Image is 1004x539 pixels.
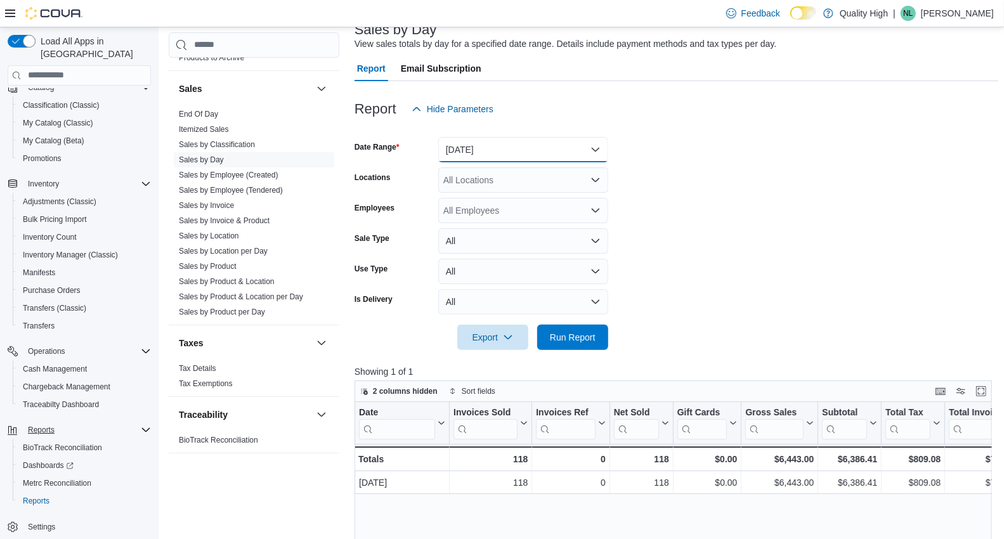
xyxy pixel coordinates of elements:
[179,336,204,349] h3: Taxes
[13,228,156,246] button: Inventory Count
[179,200,234,209] a: Sales by Invoice
[13,396,156,413] button: Traceabilty Dashboard
[401,56,481,81] span: Email Subscription
[3,421,156,439] button: Reports
[550,331,596,344] span: Run Report
[677,406,737,439] button: Gift Cards
[355,264,388,274] label: Use Type
[13,474,156,492] button: Metrc Reconciliation
[179,246,268,255] a: Sales by Location per Day
[358,451,445,467] div: Totals
[745,406,804,419] div: Gross Sales
[13,282,156,299] button: Purchase Orders
[901,6,916,21] div: Nate Lyons
[721,1,785,26] a: Feedback
[179,155,224,164] a: Sales by Day
[357,56,386,81] span: Report
[23,250,118,260] span: Inventory Manager (Classic)
[457,325,528,350] button: Export
[179,276,275,286] span: Sales by Product & Location
[13,150,156,167] button: Promotions
[355,101,396,117] h3: Report
[179,200,234,210] span: Sales by Invoice
[18,133,89,148] a: My Catalog (Beta)
[28,179,59,189] span: Inventory
[179,306,265,316] span: Sales by Product per Day
[903,6,913,21] span: NL
[13,317,156,335] button: Transfers
[36,35,151,60] span: Load All Apps in [GEOGRAPHIC_DATA]
[23,100,100,110] span: Classification (Classic)
[179,124,229,133] a: Itemized Sales
[13,193,156,211] button: Adjustments (Classic)
[438,137,608,162] button: [DATE]
[18,194,101,209] a: Adjustments (Classic)
[23,214,87,224] span: Bulk Pricing Import
[822,406,867,419] div: Subtotal
[18,212,151,227] span: Bulk Pricing Import
[18,493,55,509] a: Reports
[13,492,156,510] button: Reports
[13,457,156,474] a: Dashboards
[179,215,270,225] span: Sales by Invoice & Product
[23,268,55,278] span: Manifests
[444,384,500,399] button: Sort fields
[3,175,156,193] button: Inventory
[885,406,930,419] div: Total Tax
[179,82,202,94] h3: Sales
[179,185,283,195] span: Sales by Employee (Tendered)
[179,261,237,271] span: Sales by Product
[314,406,329,422] button: Traceability
[822,406,877,439] button: Subtotal
[18,458,151,473] span: Dashboards
[355,22,437,37] h3: Sales by Day
[18,283,86,298] a: Purchase Orders
[18,318,151,334] span: Transfers
[179,185,283,194] a: Sales by Employee (Tendered)
[13,439,156,457] button: BioTrack Reconciliation
[23,519,151,535] span: Settings
[179,52,244,62] span: Products to Archive
[18,301,151,316] span: Transfers (Classic)
[537,325,608,350] button: Run Report
[18,194,151,209] span: Adjustments (Classic)
[885,406,930,439] div: Total Tax
[13,299,156,317] button: Transfers (Classic)
[23,303,86,313] span: Transfers (Classic)
[28,425,55,435] span: Reports
[23,118,93,128] span: My Catalog (Classic)
[893,6,896,21] p: |
[885,451,941,467] div: $809.08
[23,364,87,374] span: Cash Management
[613,406,668,439] button: Net Sold
[359,406,445,439] button: Date
[179,261,237,270] a: Sales by Product
[355,172,391,183] label: Locations
[741,7,780,20] span: Feedback
[359,475,445,490] div: [DATE]
[179,82,311,94] button: Sales
[23,321,55,331] span: Transfers
[13,378,156,396] button: Chargeback Management
[13,132,156,150] button: My Catalog (Beta)
[179,307,265,316] a: Sales by Product per Day
[614,475,669,490] div: 118
[933,384,948,399] button: Keyboard shortcuts
[13,96,156,114] button: Classification (Classic)
[677,406,727,419] div: Gift Cards
[179,108,218,119] span: End Of Day
[18,476,96,491] a: Metrc Reconciliation
[23,153,62,164] span: Promotions
[840,6,888,21] p: Quality High
[23,176,151,192] span: Inventory
[355,233,389,244] label: Sale Type
[373,386,438,396] span: 2 columns hidden
[613,406,658,439] div: Net Sold
[314,335,329,350] button: Taxes
[953,384,968,399] button: Display options
[18,458,79,473] a: Dashboards
[23,443,102,453] span: BioTrack Reconciliation
[179,230,239,240] span: Sales by Location
[536,475,605,490] div: 0
[179,408,311,420] button: Traceability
